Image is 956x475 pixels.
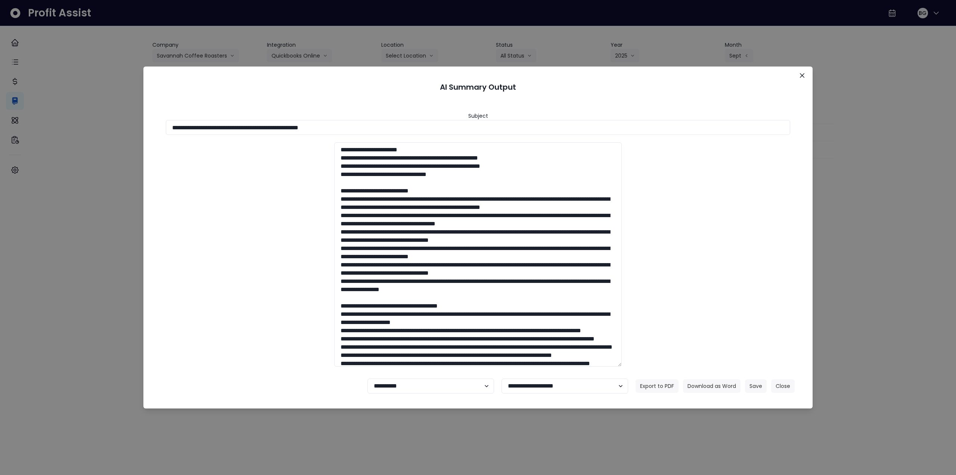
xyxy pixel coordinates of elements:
[468,112,488,120] header: Subject
[796,70,808,81] button: Close
[152,75,804,99] header: AI Summary Output
[745,379,767,393] button: Save
[683,379,741,393] button: Download as Word
[771,379,795,393] button: Close
[636,379,679,393] button: Export to PDF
